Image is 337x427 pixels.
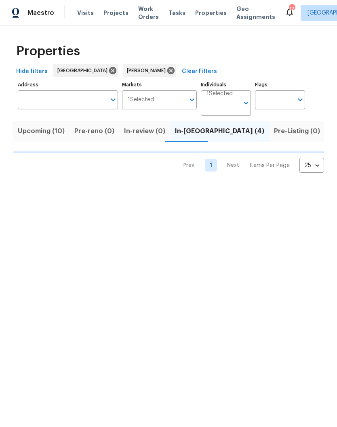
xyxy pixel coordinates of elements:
[128,96,154,103] span: 1 Selected
[179,64,220,79] button: Clear Filters
[249,161,290,170] p: Items Per Page
[186,94,198,105] button: Open
[18,82,118,87] label: Address
[295,94,306,105] button: Open
[206,90,233,97] span: 1 Selected
[255,82,305,87] label: Flags
[107,94,119,105] button: Open
[122,82,197,87] label: Markets
[175,126,264,137] span: In-[GEOGRAPHIC_DATA] (4)
[57,67,111,75] span: [GEOGRAPHIC_DATA]
[201,82,251,87] label: Individuals
[77,9,94,17] span: Visits
[18,126,65,137] span: Upcoming (10)
[274,126,320,137] span: Pre-Listing (0)
[299,155,324,176] div: 25
[289,5,295,13] div: 12
[16,67,48,77] span: Hide filters
[124,126,165,137] span: In-review (0)
[195,9,227,17] span: Properties
[27,9,54,17] span: Maestro
[123,64,176,77] div: [PERSON_NAME]
[13,64,51,79] button: Hide filters
[205,159,217,172] a: Goto page 1
[127,67,169,75] span: [PERSON_NAME]
[240,97,252,109] button: Open
[103,9,128,17] span: Projects
[138,5,159,21] span: Work Orders
[182,67,217,77] span: Clear Filters
[74,126,114,137] span: Pre-reno (0)
[176,158,324,173] nav: Pagination Navigation
[53,64,118,77] div: [GEOGRAPHIC_DATA]
[236,5,275,21] span: Geo Assignments
[16,47,80,55] span: Properties
[168,10,185,16] span: Tasks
